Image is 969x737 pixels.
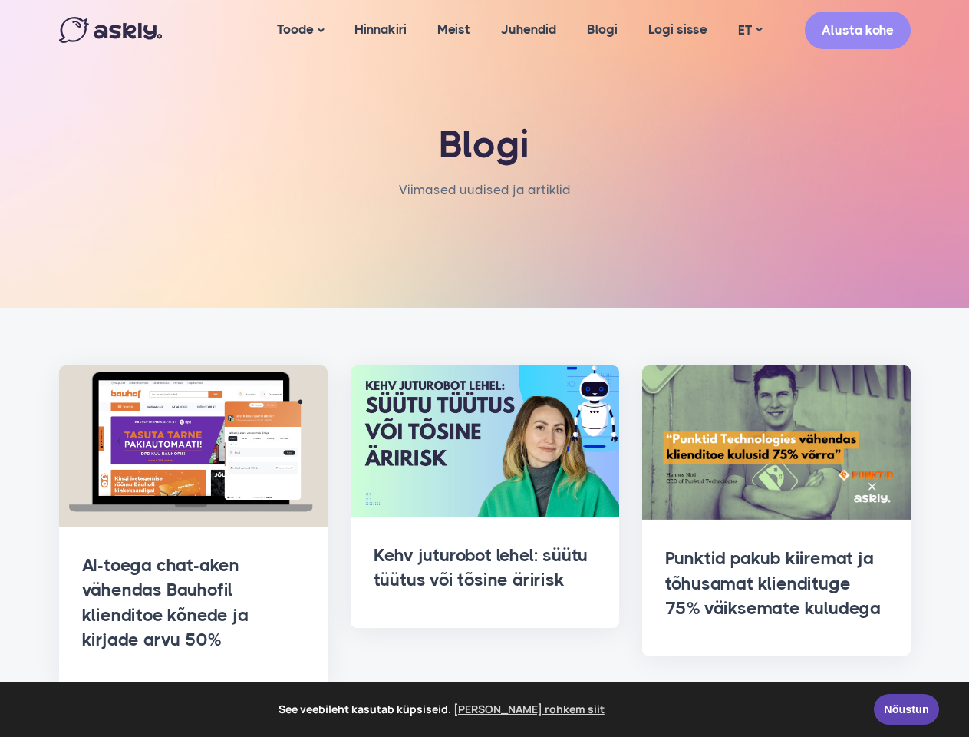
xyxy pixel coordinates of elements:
a: Nõustun [874,694,939,725]
a: ET [723,19,777,41]
a: learn more about cookies [451,698,607,721]
li: Viimased uudised ja artiklid [399,179,571,201]
nav: breadcrumb [399,179,571,216]
img: Askly [59,17,162,43]
a: Punktid pakub kiiremat ja tõhusamat kliendituge 75% väiksemate kuludega [665,548,881,618]
a: Alusta kohe [805,12,911,49]
span: See veebileht kasutab küpsiseid. [22,698,863,721]
a: Kehv juturobot lehel: süütu tüütus või tõsine äririsk [374,545,588,590]
a: AI-toega chat-aken vähendas Bauhofil klienditoe kõnede ja kirjade arvu 50% [82,555,249,650]
h1: Blogi [205,123,765,167]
